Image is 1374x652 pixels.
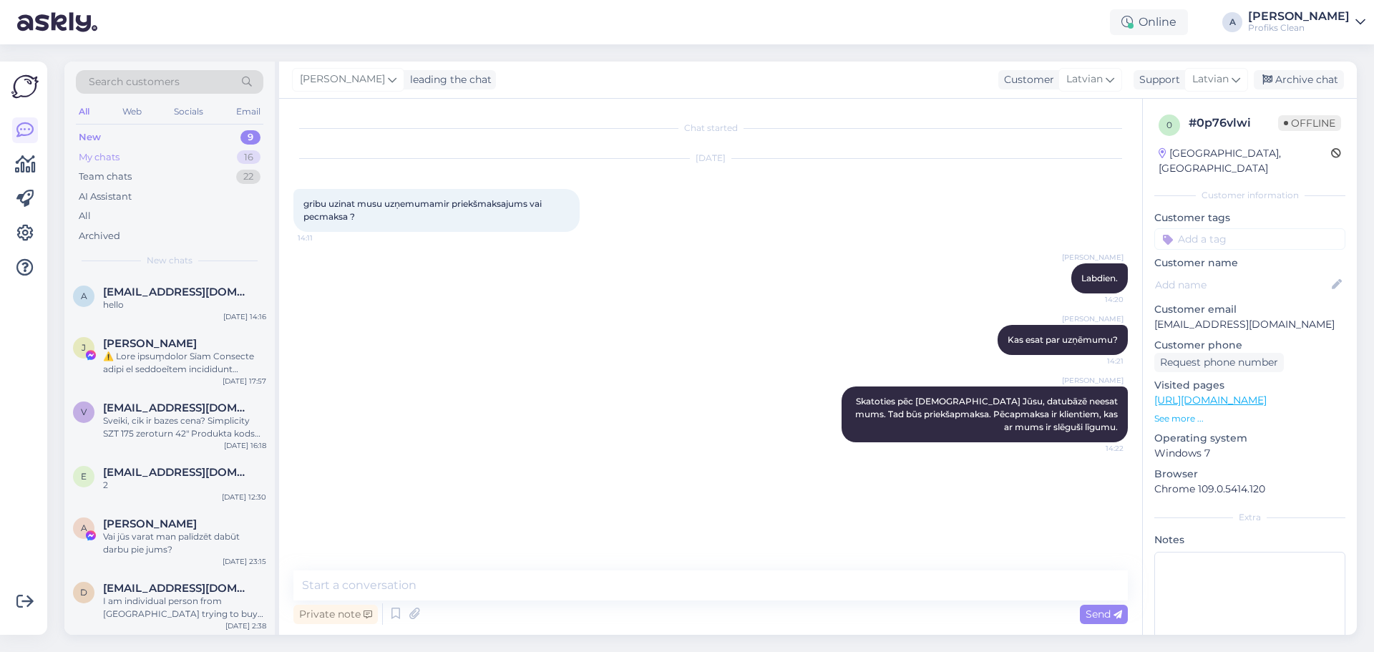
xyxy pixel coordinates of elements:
div: [PERSON_NAME] [1248,11,1350,22]
div: AI Assistant [79,190,132,204]
p: Visited pages [1154,378,1345,393]
div: [DATE] 17:57 [223,376,266,386]
span: [PERSON_NAME] [300,72,385,87]
div: leading the chat [404,72,492,87]
p: Customer tags [1154,210,1345,225]
div: Web [120,102,145,121]
div: Email [233,102,263,121]
div: Private note [293,605,378,624]
p: Customer name [1154,256,1345,271]
img: Askly Logo [11,73,39,100]
div: Profiks Clean [1248,22,1350,34]
div: Archived [79,229,120,243]
span: v [81,407,87,417]
div: Chat started [293,122,1128,135]
div: [DATE] 16:18 [224,440,266,451]
div: Online [1110,9,1188,35]
span: A [81,522,87,533]
div: Socials [171,102,206,121]
div: Extra [1154,511,1345,524]
input: Add a tag [1154,228,1345,250]
span: J [82,342,86,353]
span: [PERSON_NAME] [1062,375,1124,386]
div: ⚠️ Lore ipsum̧dolor Sīam Consecte adipi el seddoeǐtem incididunt utlaborēetd māa̧. En̄a mini ... [103,350,266,376]
span: valtersvitols@gmail.com [103,402,252,414]
a: [PERSON_NAME]Profiks Clean [1248,11,1365,34]
div: All [76,102,92,121]
p: Chrome 109.0.5414.120 [1154,482,1345,497]
div: Support [1134,72,1180,87]
span: 14:11 [298,233,351,243]
span: d [80,587,87,598]
div: Customer [998,72,1054,87]
p: Customer phone [1154,338,1345,353]
div: [DATE] [293,152,1128,165]
span: Send [1086,608,1122,621]
div: 22 [236,170,260,184]
div: Sveiki, cik ir bazes cena? Simplicity SZT 175 zeroturn 42" Produkta kods SI2691923 [103,414,266,440]
span: Skatoties pēc [DEMOGRAPHIC_DATA] Jūsu, datubāzē neesat mums. Tad būs priekšapmaksa. Pēcapmaksa ir... [855,396,1120,432]
div: Customer information [1154,189,1345,202]
span: Asan Faddal [103,517,197,530]
p: Customer email [1154,302,1345,317]
div: hello [103,298,266,311]
div: Vai jūs varat man palīdzēt dabūt darbu pie jums? [103,530,266,556]
p: Windows 7 [1154,446,1345,461]
p: Browser [1154,467,1345,482]
p: [EMAIL_ADDRESS][DOMAIN_NAME] [1154,317,1345,332]
span: 14:20 [1070,294,1124,305]
span: Search customers [89,74,180,89]
span: 14:22 [1070,443,1124,454]
div: [DATE] 2:38 [225,621,266,631]
span: e.zinenko64@gmail.com [103,466,252,479]
div: Request phone number [1154,353,1284,372]
a: [URL][DOMAIN_NAME] [1154,394,1267,407]
div: 2 [103,479,266,492]
span: Johana Caballero [103,337,197,350]
span: e [81,471,87,482]
span: [PERSON_NAME] [1062,313,1124,324]
div: [GEOGRAPHIC_DATA], [GEOGRAPHIC_DATA] [1159,146,1331,176]
p: See more ... [1154,412,1345,425]
span: a [81,291,87,301]
div: [DATE] 23:15 [223,556,266,567]
div: I am individual person from [GEOGRAPHIC_DATA] trying to buy good toilet plunger please help me to... [103,595,266,621]
span: Latvian [1066,72,1103,87]
span: alzahraassh@gmail.com [103,286,252,298]
p: Notes [1154,532,1345,548]
div: # 0p76vlwi [1189,115,1278,132]
div: My chats [79,150,120,165]
span: [PERSON_NAME] [1062,252,1124,263]
span: New chats [147,254,193,267]
span: Labdien. [1081,273,1118,283]
div: [DATE] 14:16 [223,311,266,322]
span: 14:21 [1070,356,1124,366]
span: Kas esat par uzņēmumu? [1008,334,1118,345]
span: gribu uzinat musu uzņemumamir priekšmaksajums vai pecmaksa ? [303,198,544,222]
div: 9 [240,130,260,145]
input: Add name [1155,277,1329,293]
span: Offline [1278,115,1341,131]
div: New [79,130,101,145]
div: Archive chat [1254,70,1344,89]
span: Latvian [1192,72,1229,87]
div: A [1222,12,1242,32]
span: 0 [1166,120,1172,130]
div: [DATE] 12:30 [222,492,266,502]
div: 16 [237,150,260,165]
p: Operating system [1154,431,1345,446]
div: Team chats [79,170,132,184]
span: ds3660857@gmail.com [103,582,252,595]
div: All [79,209,91,223]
